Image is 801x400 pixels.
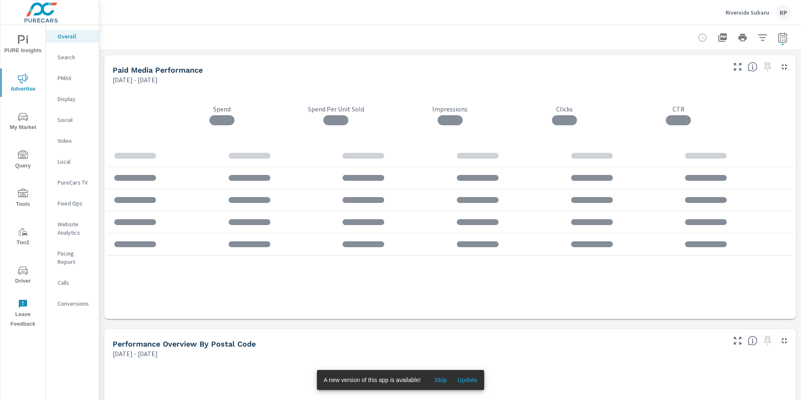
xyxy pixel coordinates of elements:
[58,53,92,61] p: Search
[3,150,43,171] span: Query
[774,29,791,46] button: Select Date Range
[113,349,158,359] p: [DATE] - [DATE]
[3,189,43,209] span: Tools
[748,62,758,72] span: Understand performance metrics over the selected time range.
[761,60,774,73] span: Select a preset date range to save this widget
[58,157,92,166] p: Local
[46,30,99,43] div: Overall
[778,60,791,73] button: Minimize Widget
[46,247,99,268] div: Pacing Report
[58,178,92,187] p: PureCars TV
[46,72,99,84] div: PMAX
[3,35,43,56] span: PURE Insights
[46,276,99,289] div: Calls
[3,112,43,132] span: My Market
[58,137,92,145] p: Video
[427,373,454,387] button: Skip
[46,93,99,105] div: Display
[279,105,393,113] p: Spend Per Unit Sold
[46,134,99,147] div: Video
[431,376,451,384] span: Skip
[393,105,507,113] p: Impressions
[778,334,791,347] button: Minimize Widget
[46,155,99,168] div: Local
[165,105,279,113] p: Spend
[58,116,92,124] p: Social
[46,197,99,210] div: Fixed Ops
[46,51,99,63] div: Search
[731,334,744,347] button: Make Fullscreen
[748,336,758,346] span: Understand performance data by postal code. Individual postal codes can be selected and expanded ...
[3,73,43,94] span: Advertise
[58,95,92,103] p: Display
[754,29,771,46] button: Apply Filters
[113,66,203,74] h5: Paid Media Performance
[714,29,731,46] button: "Export Report to PDF"
[58,220,92,237] p: Website Analytics
[507,105,622,113] p: Clicks
[46,297,99,310] div: Conversions
[3,266,43,286] span: Driver
[622,105,736,113] p: CTR
[46,114,99,126] div: Social
[776,5,791,20] div: RP
[58,32,92,41] p: Overall
[58,278,92,287] p: Calls
[457,376,477,384] span: Update
[113,75,158,85] p: [DATE] - [DATE]
[58,299,92,308] p: Conversions
[58,74,92,82] p: PMAX
[46,176,99,189] div: PureCars TV
[731,60,744,73] button: Make Fullscreen
[761,334,774,347] span: Select a preset date range to save this widget
[454,373,481,387] button: Update
[58,249,92,266] p: Pacing Report
[0,25,45,332] div: nav menu
[3,227,43,248] span: Tier2
[725,9,769,16] p: Riverside Subaru
[3,299,43,329] span: Leave Feedback
[58,199,92,208] p: Fixed Ops
[734,29,751,46] button: Print Report
[46,218,99,239] div: Website Analytics
[113,339,256,348] h5: Performance Overview By Postal Code
[324,377,421,383] span: A new version of this app is available!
